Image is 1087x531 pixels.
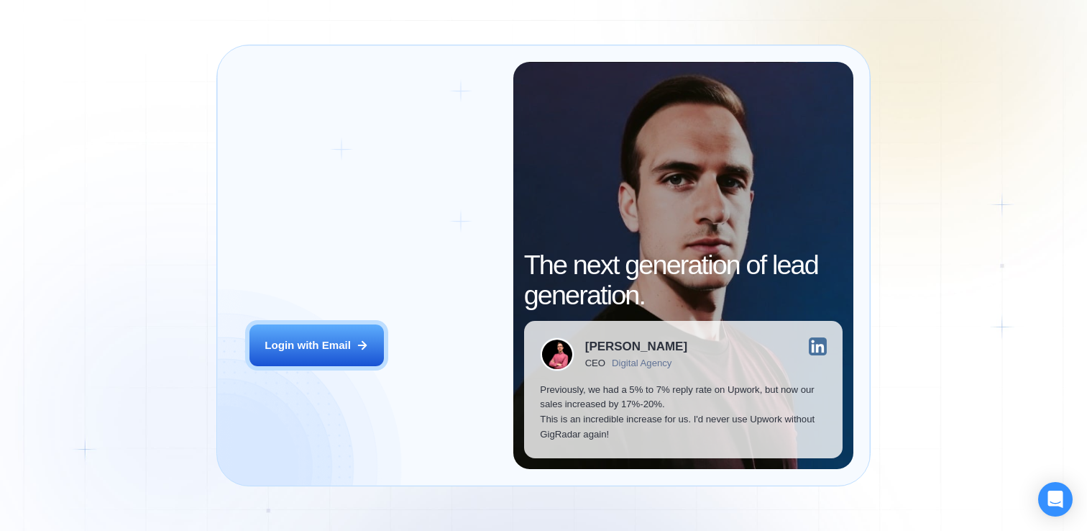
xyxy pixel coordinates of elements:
[265,338,351,353] div: Login with Email
[249,324,384,367] button: Login with Email
[1038,482,1073,517] div: Open Intercom Messenger
[612,358,671,368] div: Digital Agency
[540,383,826,442] p: Previously, we had a 5% to 7% reply rate on Upwork, but now our sales increased by 17%-20%. This ...
[585,340,687,353] div: [PERSON_NAME]
[524,250,843,310] h2: The next generation of lead generation.
[585,358,605,368] div: CEO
